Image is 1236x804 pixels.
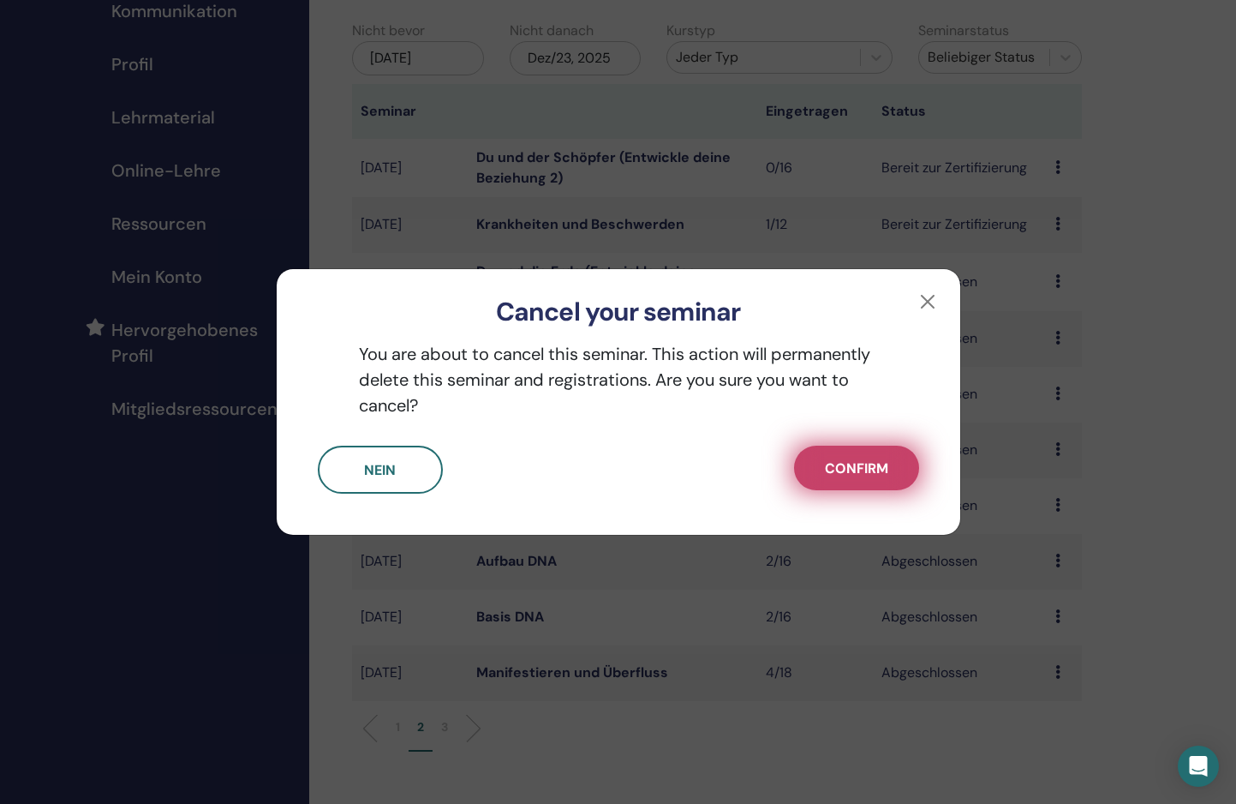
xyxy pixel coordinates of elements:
h3: Cancel your seminar [304,297,933,327]
button: Confirm [794,446,919,490]
span: Confirm [825,459,888,477]
span: Nein [364,461,396,479]
button: Nein [318,446,443,494]
p: You are about to cancel this seminar. This action will permanently delete this seminar and regist... [318,341,919,418]
div: Open Intercom Messenger [1178,746,1219,787]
